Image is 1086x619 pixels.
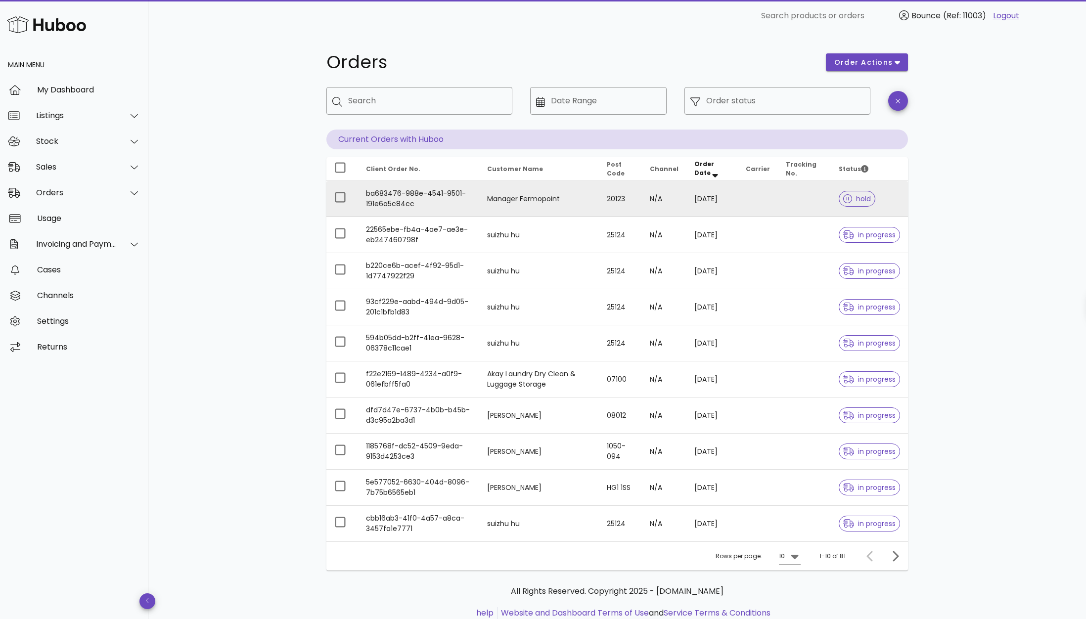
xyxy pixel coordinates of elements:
td: Manager Fermopoint [479,181,599,217]
th: Status [831,157,908,181]
th: Customer Name [479,157,599,181]
div: Channels [37,291,140,300]
li: and [498,607,770,619]
td: 1050-094 [599,434,642,470]
span: in progress [843,520,896,527]
a: Website and Dashboard Terms of Use [501,607,649,619]
td: [DATE] [686,289,737,325]
td: [PERSON_NAME] [479,434,599,470]
span: order actions [834,57,893,68]
td: 25124 [599,217,642,253]
td: N/A [642,398,686,434]
td: [PERSON_NAME] [479,470,599,506]
th: Channel [642,157,686,181]
td: ba683476-988e-4541-9501-191e6a5c84cc [358,181,479,217]
td: 25124 [599,253,642,289]
td: [DATE] [686,434,737,470]
td: N/A [642,289,686,325]
span: in progress [843,340,896,347]
td: N/A [642,253,686,289]
span: hold [843,195,871,202]
td: [DATE] [686,470,737,506]
th: Carrier [738,157,778,181]
span: Channel [650,165,679,173]
th: Client Order No. [358,157,479,181]
td: 93cf229e-aabd-494d-9d05-201c1bfb1d83 [358,289,479,325]
div: Invoicing and Payments [36,239,117,249]
th: Post Code [599,157,642,181]
td: N/A [642,325,686,361]
td: [DATE] [686,217,737,253]
div: Rows per page: [716,542,801,571]
th: Tracking No. [778,157,831,181]
td: N/A [642,217,686,253]
td: HG1 1SS [599,470,642,506]
div: Settings [37,316,140,326]
div: Usage [37,214,140,223]
span: Carrier [746,165,770,173]
div: 10 [779,552,785,561]
span: in progress [843,412,896,419]
td: N/A [642,361,686,398]
td: [PERSON_NAME] [479,398,599,434]
div: Stock [36,136,117,146]
td: Akay Laundry Dry Clean & Luggage Storage [479,361,599,398]
a: help [476,607,494,619]
span: in progress [843,376,896,383]
span: Customer Name [487,165,543,173]
td: [DATE] [686,398,737,434]
span: in progress [843,484,896,491]
td: f22e2169-1489-4234-a0f9-061efbff5fa0 [358,361,479,398]
div: Cases [37,265,140,274]
img: Huboo Logo [7,14,86,35]
span: in progress [843,448,896,455]
button: Next page [886,547,904,565]
td: suizhu hu [479,506,599,541]
td: 25124 [599,289,642,325]
td: 1185768f-dc52-4509-9eda-9153d4253ce3 [358,434,479,470]
span: Post Code [607,160,625,177]
span: Status [839,165,868,173]
div: 10Rows per page: [779,548,801,564]
td: N/A [642,470,686,506]
div: 1-10 of 81 [819,552,846,561]
td: suizhu hu [479,217,599,253]
span: Bounce [911,10,941,21]
td: cbb16ab3-41f0-4a57-a8ca-3457fa1e7771 [358,506,479,541]
span: (Ref: 11003) [943,10,986,21]
td: [DATE] [686,361,737,398]
td: [DATE] [686,506,737,541]
p: Current Orders with Huboo [326,130,908,149]
span: in progress [843,267,896,274]
h1: Orders [326,53,814,71]
td: 5e577052-6630-404d-8096-7b75b6565eb1 [358,470,479,506]
td: [DATE] [686,181,737,217]
td: N/A [642,181,686,217]
span: in progress [843,231,896,238]
td: 25124 [599,506,642,541]
td: [DATE] [686,253,737,289]
td: b220ce6b-acef-4f92-95d1-1d7747922f29 [358,253,479,289]
td: suizhu hu [479,325,599,361]
td: N/A [642,506,686,541]
div: My Dashboard [37,85,140,94]
button: order actions [826,53,908,71]
td: 07100 [599,361,642,398]
th: Order Date: Sorted descending. Activate to remove sorting. [686,157,737,181]
div: Orders [36,188,117,197]
td: suizhu hu [479,289,599,325]
td: 08012 [599,398,642,434]
td: 594b05dd-b2ff-41ea-9628-06378c11cae1 [358,325,479,361]
span: Order Date [694,160,714,177]
td: dfd7d47e-6737-4b0b-b45b-d3c95a2ba3d1 [358,398,479,434]
td: 25124 [599,325,642,361]
a: Service Terms & Conditions [664,607,770,619]
div: Returns [37,342,140,352]
div: Listings [36,111,117,120]
p: All Rights Reserved. Copyright 2025 - [DOMAIN_NAME] [334,585,900,597]
td: 22565ebe-fb4a-4ae7-ae3e-eb247460798f [358,217,479,253]
span: in progress [843,304,896,310]
td: suizhu hu [479,253,599,289]
td: N/A [642,434,686,470]
span: Client Order No. [366,165,420,173]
